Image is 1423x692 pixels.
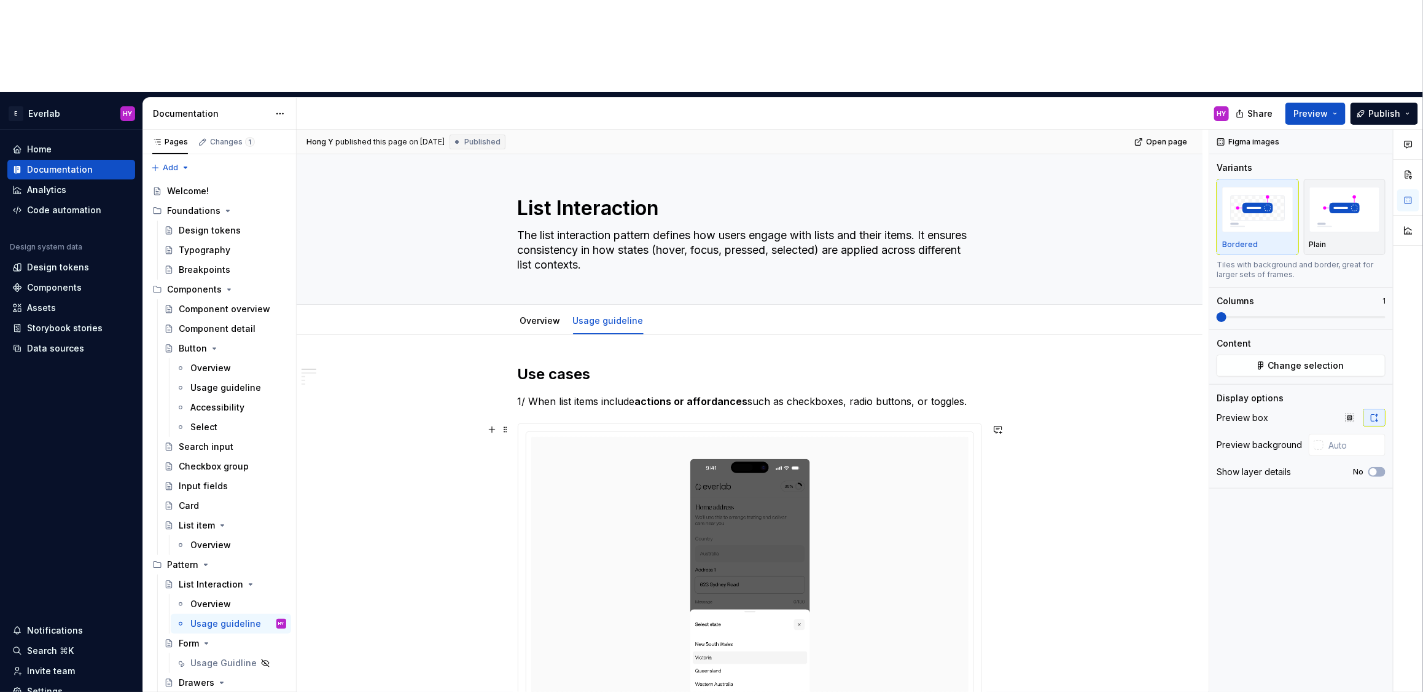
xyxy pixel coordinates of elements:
div: Search input [179,441,233,453]
div: Select [190,421,217,433]
div: Changes [210,137,255,147]
div: Foundations [147,201,291,221]
div: Documentation [27,163,93,176]
button: EEverlabHY [2,100,140,127]
a: Usage guidelineHY [171,614,291,634]
div: published this page on [DATE] [335,137,445,147]
a: Accessibility [171,398,291,417]
a: List item [159,516,291,535]
button: Share [1230,103,1281,125]
input: Auto [1324,434,1386,456]
div: Design tokens [179,224,241,237]
a: Assets [7,298,135,318]
div: Overview [190,598,231,610]
a: Usage guideline [573,315,644,326]
button: placeholderPlain [1304,179,1386,255]
div: Form [179,637,199,650]
a: Welcome! [147,181,291,201]
div: Analytics [27,184,66,196]
a: Invite team [7,661,135,681]
a: Overview [171,358,291,378]
div: Content [1217,337,1251,350]
div: Overview [515,307,566,333]
div: Foundations [167,205,220,217]
div: Usage guideline [190,382,261,394]
a: Documentation [7,160,135,179]
span: Open page [1146,137,1187,147]
p: 1/ When list items include such as checkboxes, radio buttons, or toggles. [518,394,982,409]
div: Code automation [27,204,101,216]
h2: Use cases [518,364,982,384]
label: No [1353,467,1363,477]
a: Component detail [159,319,291,339]
p: Plain [1309,240,1327,250]
div: Checkbox group [179,460,249,473]
div: Search ⌘K [27,645,74,657]
a: Storybook stories [7,318,135,338]
div: Preview box [1217,412,1268,424]
img: placeholder [1222,187,1293,232]
div: Tiles with background and border, great for larger sets of frames. [1217,260,1386,280]
img: placeholder [1309,187,1381,232]
a: Breakpoints [159,260,291,280]
a: Design tokens [7,258,135,277]
div: Preview background [1217,439,1302,451]
button: placeholderBordered [1217,179,1299,255]
span: Share [1247,108,1273,120]
span: Add [163,163,178,173]
a: Design tokens [159,221,291,240]
span: 1 [245,137,255,147]
div: Drawers [179,677,214,689]
a: Button [159,339,291,358]
div: Typography [179,244,230,256]
button: Notifications [7,621,135,640]
a: Card [159,496,291,516]
div: Usage guideline [190,618,261,630]
div: Assets [27,302,56,314]
div: Input fields [179,480,228,492]
a: Data sources [7,339,135,358]
a: Usage guideline [171,378,291,398]
div: Components [27,281,82,294]
span: Hong Y [306,137,333,147]
a: Form [159,634,291,653]
div: Data sources [27,342,84,355]
a: Overview [520,315,561,326]
a: Select [171,417,291,437]
a: Home [7,140,135,159]
a: Usage Guidline [171,653,291,673]
p: Bordered [1222,240,1258,250]
div: HY [1217,109,1226,119]
div: Home [27,143,52,155]
strong: actions or affordances [635,395,748,407]
a: Typography [159,240,291,260]
div: Card [179,500,199,512]
a: Checkbox group [159,457,291,476]
div: Pattern [167,559,198,571]
div: Breakpoints [179,264,230,276]
div: Pattern [147,555,291,575]
div: Display options [1217,392,1284,404]
div: Component detail [179,323,255,335]
div: List Interaction [179,578,243,591]
button: Change selection [1217,355,1386,377]
div: Component overview [179,303,270,315]
div: E [9,106,23,121]
a: Code automation [7,200,135,220]
span: Preview [1293,108,1328,120]
div: Accessibility [190,401,244,414]
p: 1 [1382,296,1386,306]
button: Publish [1351,103,1418,125]
div: HY [279,618,284,630]
div: Design system data [10,242,82,252]
div: Invite team [27,665,75,677]
span: Published [464,137,501,147]
a: Overview [171,594,291,614]
a: Overview [171,535,291,555]
div: List item [179,519,215,532]
a: List Interaction [159,575,291,594]
div: Documentation [153,108,269,120]
a: Input fields [159,476,291,496]
span: Change selection [1268,360,1344,372]
div: Usage guideline [568,307,649,333]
